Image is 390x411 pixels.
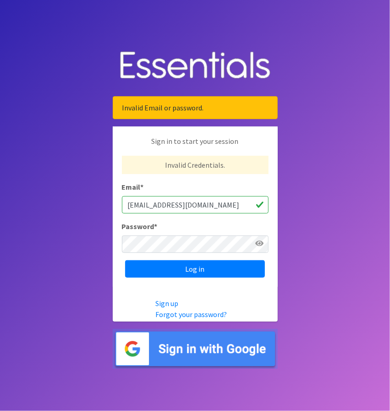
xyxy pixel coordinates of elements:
a: Sign up [155,299,178,308]
div: Invalid Email or password. [113,96,278,119]
abbr: required [154,222,158,231]
label: Password [122,221,158,232]
abbr: required [141,182,144,192]
p: Invalid Credentials. [122,156,269,174]
img: Human Essentials [113,42,278,89]
input: Log in [125,260,265,278]
p: Sign in to start your session [122,136,269,156]
a: Forgot your password? [155,310,227,319]
label: Email [122,181,144,192]
img: Sign in with Google [113,329,278,369]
